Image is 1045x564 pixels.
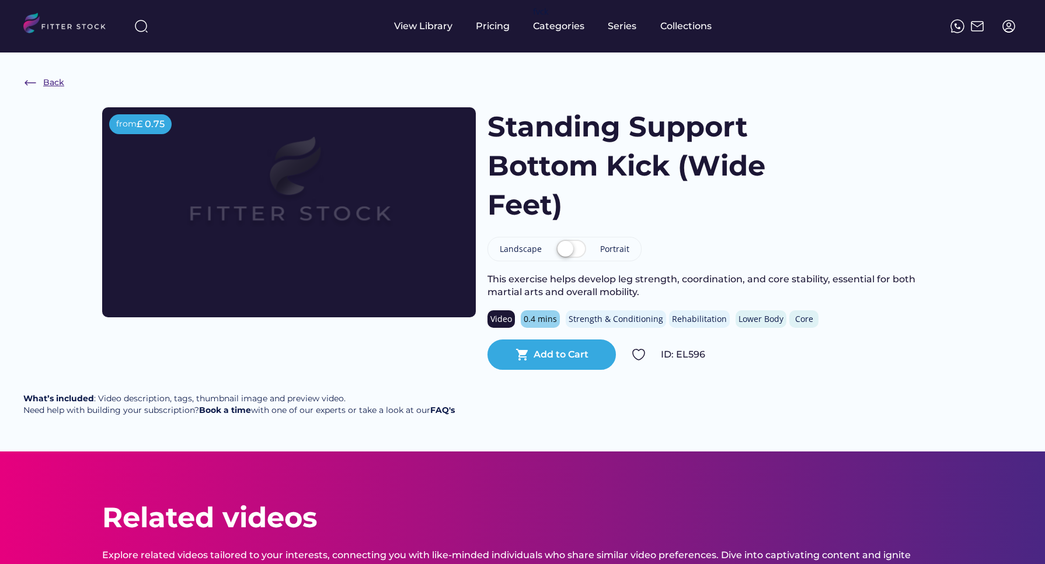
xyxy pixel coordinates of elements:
div: This exercise helps develop leg strength, coordination, and core stability, essential for both ma... [487,273,943,299]
img: search-normal%203.svg [134,19,148,33]
div: View Library [394,20,452,33]
a: FAQ's [430,405,455,415]
div: Categories [533,20,584,33]
div: Back [43,77,64,89]
div: from [116,118,137,130]
img: profile-circle.svg [1002,19,1016,33]
div: Add to Cart [534,348,588,361]
div: 0.4 mins [524,313,557,325]
img: Group%201000002324.svg [632,348,646,362]
img: Frame%20%286%29.svg [23,76,37,90]
button: shopping_cart [515,348,530,362]
img: Frame%2079%20%281%29.svg [140,107,438,275]
h1: Standing Support Bottom Kick (Wide Feet) [487,107,829,225]
div: Series [608,20,637,33]
div: Landscape [500,243,542,255]
div: £ 0.75 [137,118,165,131]
div: Pricing [476,20,510,33]
strong: What’s included [23,393,94,404]
div: Core [792,313,816,325]
div: Portrait [600,243,629,255]
div: fvck [533,6,548,17]
div: Strength & Conditioning [569,313,663,325]
div: Rehabilitation [672,313,727,325]
div: : Video description, tags, thumbnail image and preview video. Need help with building your subscr... [23,393,455,416]
img: Frame%2051.svg [970,19,984,33]
img: LOGO.svg [23,13,116,37]
div: Lower Body [739,313,783,325]
div: Collections [660,20,712,33]
div: ID: EL596 [661,348,943,361]
div: Related videos [102,498,317,537]
div: Video [490,313,512,325]
img: meteor-icons_whatsapp%20%281%29.svg [950,19,964,33]
a: Book a time [199,405,251,415]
